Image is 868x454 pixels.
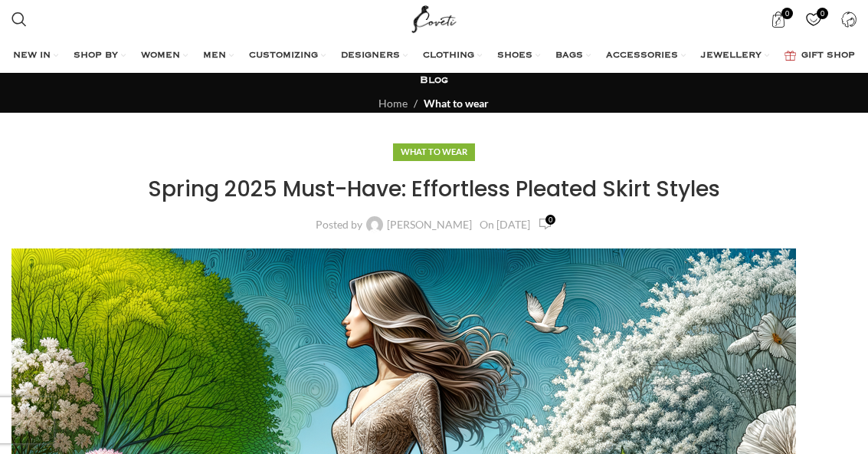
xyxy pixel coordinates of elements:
[249,41,326,71] a: CUSTOMIZING
[420,74,448,87] h3: Blog
[316,219,362,230] span: Posted by
[798,4,829,35] div: My Wishlist
[606,50,678,62] span: ACCESSORIES
[408,12,460,25] a: Site logo
[701,50,762,62] span: JEWELLERY
[378,97,408,110] a: Home
[781,8,793,19] span: 0
[401,146,467,156] a: What to wear
[606,41,686,71] a: ACCESSORIES
[798,4,829,35] a: 0
[341,50,400,62] span: DESIGNERS
[249,50,318,62] span: CUSTOMIZING
[74,50,118,62] span: SHOP BY
[11,174,857,204] h1: Spring 2025 Must-Have: Effortless Pleated Skirt Styles
[13,50,51,62] span: NEW IN
[555,50,583,62] span: BAGS
[4,4,34,35] a: Search
[203,41,234,71] a: MEN
[366,216,383,233] img: author-avatar
[424,97,489,110] a: What to wear
[74,41,126,71] a: SHOP BY
[784,51,796,61] img: GiftBag
[762,4,794,35] a: 0
[817,8,828,19] span: 0
[555,41,591,71] a: BAGS
[387,219,472,230] a: [PERSON_NAME]
[538,215,552,233] a: 0
[341,41,408,71] a: DESIGNERS
[423,41,482,71] a: CLOTHING
[545,215,555,225] span: 0
[480,218,530,231] time: On [DATE]
[141,41,188,71] a: WOMEN
[4,41,864,71] div: Main navigation
[13,41,58,71] a: NEW IN
[801,50,855,62] span: GIFT SHOP
[497,41,540,71] a: SHOES
[141,50,180,62] span: WOMEN
[497,50,532,62] span: SHOES
[784,41,855,71] a: GIFT SHOP
[203,50,226,62] span: MEN
[701,41,769,71] a: JEWELLERY
[423,50,474,62] span: CLOTHING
